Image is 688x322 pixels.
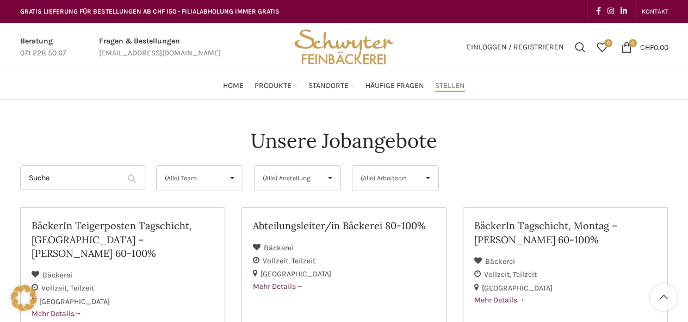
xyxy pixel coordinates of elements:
[467,43,564,51] span: Einloggen / Registrieren
[308,75,355,97] a: Standorte
[629,39,637,47] span: 0
[485,257,515,266] span: Bäckerei
[290,23,397,72] img: Bäckerei Schwyter
[32,219,214,260] h2: BäckerIn Teigerposten Tagschicht, [GEOGRAPHIC_DATA] – [PERSON_NAME] 60-100%
[222,166,243,191] span: ▾
[435,81,465,91] span: Stellen
[41,283,70,293] span: Vollzeit
[636,1,674,22] div: Secondary navigation
[255,81,292,91] span: Produkte
[640,42,654,52] span: CHF
[361,166,412,191] span: (Alle) Arbeitsort
[32,309,82,318] span: Mehr Details
[474,219,656,246] h2: BäckerIn Tagschicht, Montag – [PERSON_NAME] 60-100%
[99,35,221,60] a: Infobox link
[70,283,94,293] span: Teilzeit
[617,4,630,19] a: Linkedin social link
[263,256,292,266] span: Vollzeit
[484,270,513,279] span: Vollzeit
[569,36,591,58] a: Suchen
[20,165,145,190] input: Suche
[616,36,674,58] a: 0 CHF0.00
[261,269,331,279] span: [GEOGRAPHIC_DATA]
[604,39,612,47] span: 0
[474,295,525,305] span: Mehr Details
[482,283,553,293] span: [GEOGRAPHIC_DATA]
[253,282,303,291] span: Mehr Details
[20,35,66,60] a: Infobox link
[604,4,617,19] a: Instagram social link
[165,166,216,191] span: (Alle) Team
[42,270,72,280] span: Bäckerei
[650,284,677,311] a: Scroll to top button
[640,42,668,52] bdi: 0.00
[290,42,397,51] a: Site logo
[253,219,435,232] h2: Abteilungsleiter/in Bäckerei 80-100%
[223,81,244,91] span: Home
[15,75,674,97] div: Main navigation
[263,166,314,191] span: (Alle) Anstellung
[513,270,537,279] span: Teilzeit
[591,36,613,58] div: Meine Wunschliste
[251,127,437,154] h4: Unsere Jobangebote
[292,256,315,266] span: Teilzeit
[39,297,110,306] span: [GEOGRAPHIC_DATA]
[435,75,465,97] a: Stellen
[591,36,613,58] a: 0
[418,166,438,191] span: ▾
[308,81,349,91] span: Standorte
[593,4,604,19] a: Facebook social link
[255,75,297,97] a: Produkte
[264,243,294,252] span: Bäckerei
[461,36,569,58] a: Einloggen / Registrieren
[20,8,280,15] span: GRATIS LIEFERUNG FÜR BESTELLUNGEN AB CHF 150 - FILIALABHOLUNG IMMER GRATIS
[642,1,668,22] a: KONTAKT
[223,75,244,97] a: Home
[642,8,668,15] span: KONTAKT
[365,81,424,91] span: Häufige Fragen
[320,166,340,191] span: ▾
[365,75,424,97] a: Häufige Fragen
